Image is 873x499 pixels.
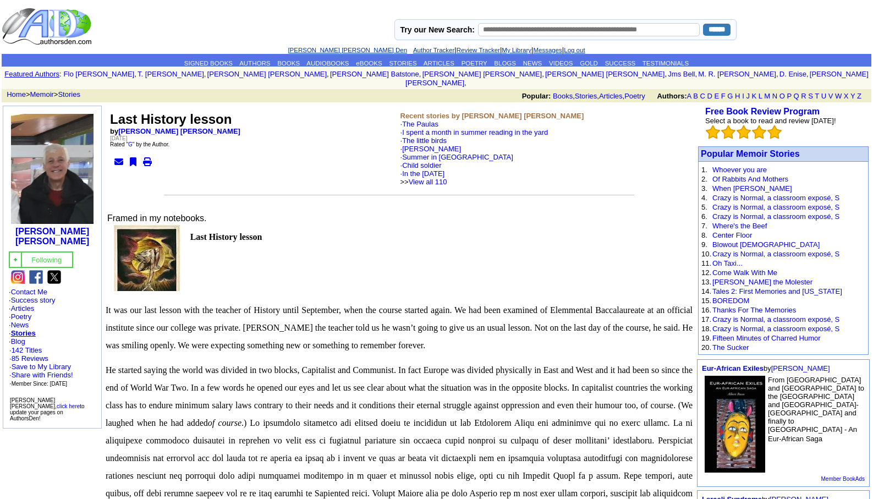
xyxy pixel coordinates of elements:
[701,334,711,342] font: 19.
[422,70,542,78] a: [PERSON_NAME] [PERSON_NAME]
[47,270,61,284] img: x.png
[31,256,62,264] font: Following
[793,92,799,100] a: Q
[850,92,855,100] a: Y
[809,72,810,78] font: i
[400,136,513,186] font: ·
[657,92,687,100] b: Authors:
[12,381,68,387] font: Member Since: [DATE]
[400,128,548,186] font: ·
[564,47,585,53] a: Log out
[57,403,80,409] a: click here
[712,287,842,295] a: Tales 2: First Memories and [US_STATE]
[712,306,796,314] a: Thanks For The Memories
[698,70,776,78] a: M. R. [PERSON_NAME]
[821,92,826,100] a: U
[727,92,733,100] a: G
[58,90,80,98] a: Stories
[779,92,785,100] a: O
[31,255,62,264] a: Following
[705,376,765,473] img: 63449.jpg
[707,92,712,100] a: D
[400,161,447,186] font: ·
[705,117,836,125] font: Select a book to read and review [DATE]!
[402,161,442,169] a: Child soldier
[494,60,516,67] a: BLOGS
[288,46,585,54] font: | | | |
[12,346,42,354] a: 142 Titles
[29,270,43,284] img: fb.png
[118,127,240,135] a: [PERSON_NAME] [PERSON_NAME]
[735,92,740,100] a: H
[402,128,548,136] a: I spent a month in summer reading in the yard
[801,92,806,100] a: R
[466,80,468,86] font: i
[712,175,788,183] a: Of Rabbits And Mothers
[771,364,830,372] a: [PERSON_NAME]
[502,47,531,53] a: My Library
[400,169,447,186] font: · >>
[667,72,668,78] font: i
[701,222,707,230] font: 7.
[402,169,444,178] a: In the [DATE]
[110,141,169,147] font: Rated " " by the Author.
[239,60,270,67] a: AUTHORS
[184,60,233,67] a: SIGNED BOOKS
[768,376,864,443] font: From [GEOGRAPHIC_DATA] and [GEOGRAPHIC_DATA] to the [GEOGRAPHIC_DATA] and [GEOGRAPHIC_DATA]-[GEOG...
[605,60,636,67] a: SUCCESS
[702,364,764,372] a: Eur-African Exiles
[405,70,869,87] a: [PERSON_NAME] [PERSON_NAME]
[400,25,475,34] label: Try our New Search:
[9,288,96,388] font: · · · · · · ·
[330,70,419,78] a: [PERSON_NAME] Batstone
[11,321,29,329] a: News
[712,194,839,202] a: Crazy is Normal, a classroom exposé, S
[599,92,623,100] a: Articles
[11,270,25,284] img: ig.png
[522,92,871,100] font: , , ,
[787,92,791,100] a: P
[207,70,327,78] a: [PERSON_NAME] [PERSON_NAME]
[136,72,138,78] font: i
[59,70,62,78] font: :
[138,70,204,78] a: T. [PERSON_NAME]
[778,72,779,78] font: i
[2,7,94,46] img: logo_ad.gif
[11,288,47,296] a: Contact Me
[687,92,691,100] a: A
[277,60,300,67] a: BOOKS
[7,90,26,98] a: Home
[701,343,711,352] font: 20.
[815,92,819,100] a: T
[701,240,707,249] font: 9.
[356,60,382,67] a: eBOOKS
[389,60,416,67] a: STORIES
[15,227,89,246] b: [PERSON_NAME] [PERSON_NAME]
[712,212,839,221] a: Crazy is Normal, a classroom exposé, S
[413,47,454,53] a: Author Tracker
[721,125,735,139] img: bigemptystars.png
[624,92,645,100] a: Poetry
[712,259,743,267] a: Oh Taxi...
[752,92,757,100] a: K
[64,70,135,78] a: Flo [PERSON_NAME]
[701,306,711,314] font: 16.
[110,127,240,135] b: by
[10,397,85,421] font: [PERSON_NAME] [PERSON_NAME], to update your pages on AuthorsDen!
[553,92,573,100] a: Books
[700,92,705,100] a: C
[701,297,711,305] font: 15.
[712,334,821,342] a: Fifteen Minutes of Charred Humor
[114,225,180,291] img: 68601.jpg
[779,70,806,78] a: D. Enise
[706,125,720,139] img: bigemptystars.png
[106,305,693,350] span: It was our last lesson with the teacher of History until September, when the course started again...
[701,315,711,323] font: 17.
[12,363,71,371] a: Save to My Library
[701,194,707,202] font: 4.
[580,60,598,67] a: GOLD
[697,72,698,78] font: i
[11,337,25,346] a: Blog
[712,184,792,193] a: When [PERSON_NAME]
[668,70,695,78] a: Jms Bell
